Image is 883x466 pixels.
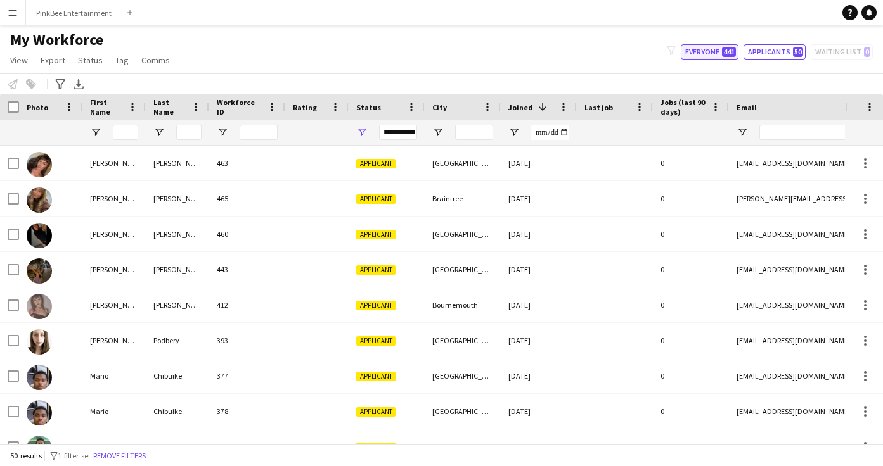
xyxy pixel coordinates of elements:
[425,146,501,180] div: [GEOGRAPHIC_DATA]
[78,54,103,66] span: Status
[146,429,209,464] div: Ebiurhie
[27,294,52,319] img: Jade Shaw
[27,103,48,112] span: Photo
[10,30,103,49] span: My Workforce
[217,98,262,116] span: Workforce ID
[153,127,165,138] button: Open Filter Menu
[425,323,501,358] div: [GEOGRAPHIC_DATA]
[653,429,729,464] div: 0
[71,77,86,92] app-action-btn: Export XLSX
[146,287,209,322] div: [PERSON_NAME]
[146,217,209,251] div: [PERSON_NAME]
[82,217,146,251] div: [PERSON_NAME]
[531,125,569,140] input: Joined Filter Input
[356,301,396,310] span: Applicant
[661,98,706,116] span: Jobs (last 90 days)
[146,358,209,393] div: Chibuike
[146,181,209,216] div: [PERSON_NAME]
[27,152,52,177] img: Jamie Irwin
[744,44,806,60] button: Applicants50
[722,47,736,57] span: 441
[115,54,129,66] span: Tag
[153,98,186,116] span: Last Name
[425,429,501,464] div: [GEOGRAPHIC_DATA]
[356,230,396,239] span: Applicant
[508,127,520,138] button: Open Filter Menu
[90,127,101,138] button: Open Filter Menu
[209,252,285,287] div: 443
[35,52,70,68] a: Export
[653,181,729,216] div: 0
[176,125,202,140] input: Last Name Filter Input
[425,252,501,287] div: [GEOGRAPHIC_DATA]
[58,451,91,460] span: 1 filter set
[146,146,209,180] div: [PERSON_NAME]
[82,358,146,393] div: Mario
[82,287,146,322] div: [PERSON_NAME]
[82,323,146,358] div: [PERSON_NAME]
[293,103,317,112] span: Rating
[240,125,278,140] input: Workforce ID Filter Input
[356,103,381,112] span: Status
[10,54,28,66] span: View
[356,407,396,417] span: Applicant
[27,329,52,355] img: Eloise Podbery
[209,429,285,464] div: 381
[82,252,146,287] div: [PERSON_NAME]
[82,181,146,216] div: [PERSON_NAME]
[501,217,577,251] div: [DATE]
[146,252,209,287] div: [PERSON_NAME]
[508,103,533,112] span: Joined
[146,394,209,429] div: Chibuike
[653,358,729,393] div: 0
[653,252,729,287] div: 0
[501,323,577,358] div: [DATE]
[737,103,757,112] span: Email
[82,429,146,464] div: Ochuko
[356,194,396,204] span: Applicant
[209,394,285,429] div: 378
[209,181,285,216] div: 465
[356,265,396,275] span: Applicant
[501,429,577,464] div: [DATE]
[27,258,52,284] img: caitlin evans
[425,181,501,216] div: Braintree
[53,77,68,92] app-action-btn: Advanced filters
[425,358,501,393] div: [GEOGRAPHIC_DATA]
[584,103,613,112] span: Last job
[501,181,577,216] div: [DATE]
[432,103,447,112] span: City
[146,323,209,358] div: Podbery
[737,127,748,138] button: Open Filter Menu
[356,159,396,168] span: Applicant
[73,52,108,68] a: Status
[653,323,729,358] div: 0
[217,127,228,138] button: Open Filter Menu
[209,358,285,393] div: 377
[501,287,577,322] div: [DATE]
[425,394,501,429] div: [GEOGRAPHIC_DATA]
[425,287,501,322] div: Bournemouth
[113,125,138,140] input: First Name Filter Input
[209,323,285,358] div: 393
[41,54,65,66] span: Export
[653,287,729,322] div: 0
[27,400,52,425] img: Mario Chibuike
[501,252,577,287] div: [DATE]
[356,127,368,138] button: Open Filter Menu
[653,394,729,429] div: 0
[27,187,52,213] img: Rebekah Martin
[5,52,33,68] a: View
[26,1,122,25] button: PinkBee Entertainment
[356,372,396,381] span: Applicant
[653,217,729,251] div: 0
[793,47,803,57] span: 50
[681,44,738,60] button: Everyone441
[653,146,729,180] div: 0
[110,52,134,68] a: Tag
[455,125,493,140] input: City Filter Input
[27,436,52,461] img: Ochuko Ebiurhie
[82,394,146,429] div: Mario
[27,365,52,390] img: Mario Chibuike
[501,358,577,393] div: [DATE]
